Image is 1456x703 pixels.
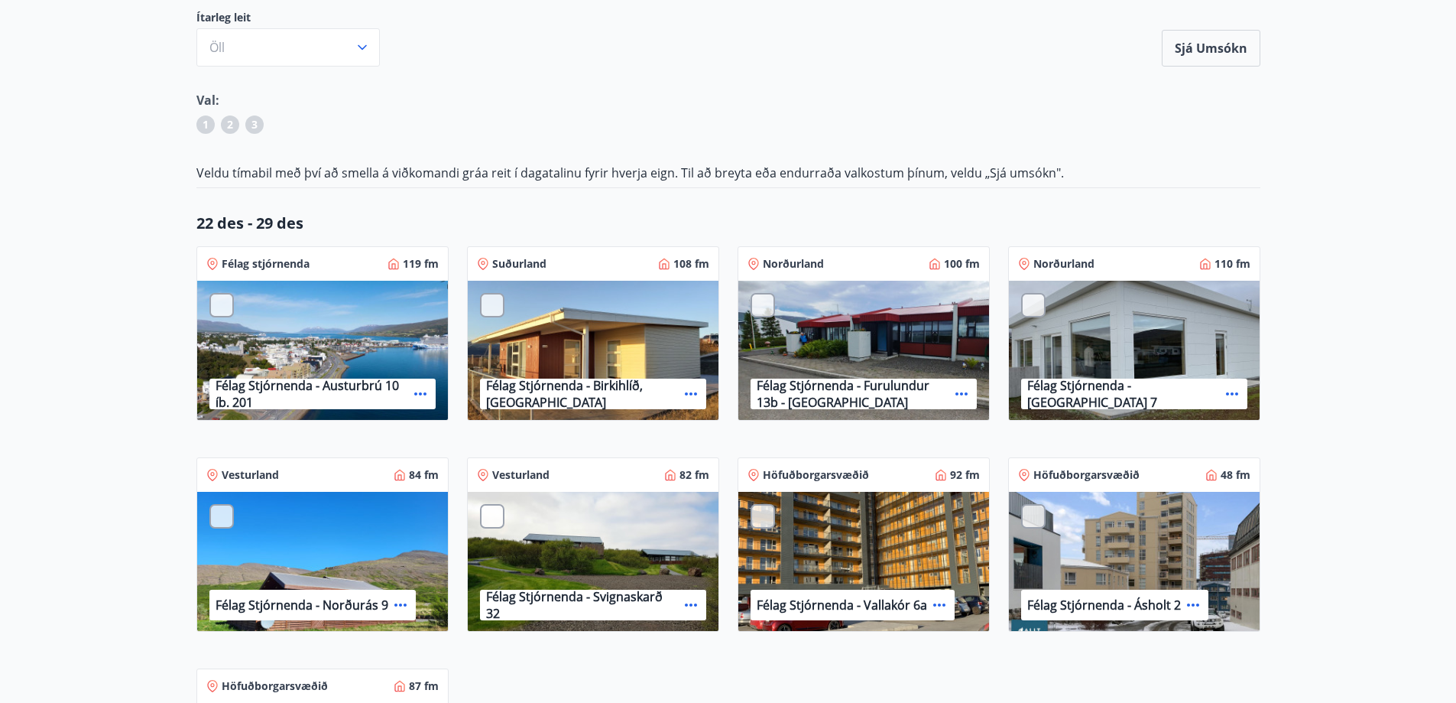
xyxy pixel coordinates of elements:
p: Félag Stjórnenda - Vallakór 6a [757,597,927,613]
img: Paella dish [468,492,718,633]
p: 110 fm [1214,256,1250,272]
span: Val: [196,92,219,109]
p: 92 fm [950,467,980,483]
p: Höfuðborgarsvæðið [1033,467,1140,483]
span: 3 [251,117,258,132]
p: Félag Stjórnenda - Norðurás 9 [216,597,388,613]
button: Öll [196,28,380,67]
p: Félag stjórnenda [222,256,310,272]
span: Öll [209,39,225,56]
p: Félag Stjórnenda - Birkihlíð, [GEOGRAPHIC_DATA] [486,377,679,411]
img: Paella dish [1009,492,1260,633]
p: Norðurland [763,256,824,272]
span: 1 [203,117,209,132]
img: Paella dish [1009,281,1260,421]
button: Sjá umsókn [1162,30,1260,67]
p: Suðurland [492,256,546,272]
img: Paella dish [197,281,448,421]
p: 87 fm [409,679,439,694]
p: Höfuðborgarsvæðið [222,679,328,694]
p: 119 fm [403,256,439,272]
p: Veldu tímabil með því að smella á viðkomandi gráa reit í dagatalinu fyrir hverja eign. Til að bre... [196,164,1260,181]
p: 100 fm [944,256,980,272]
p: Félag Stjórnenda - Ásholt 2 [1027,597,1181,613]
p: 82 fm [679,467,709,483]
p: Félag Stjórnenda - Furulundur 13b - [GEOGRAPHIC_DATA] [757,377,949,411]
p: Vesturland [492,467,550,483]
p: Vesturland [222,467,279,483]
img: Paella dish [197,492,448,633]
p: 84 fm [409,467,439,483]
p: 22 des - 29 des [196,213,1260,234]
p: 108 fm [673,256,709,272]
img: Paella dish [738,281,989,421]
span: 2 [227,117,233,132]
p: Félag Stjórnenda - Svignaskarð 32 [486,588,679,622]
p: 48 fm [1221,467,1250,483]
p: Höfuðborgarsvæðið [763,467,869,483]
img: Paella dish [468,281,718,421]
span: Ítarleg leit [196,10,380,25]
img: Paella dish [738,492,989,633]
p: Félag Stjórnenda - [GEOGRAPHIC_DATA] 7 [1027,377,1220,411]
p: Norðurland [1033,256,1094,272]
p: Félag Stjórnenda - Austurbrú 10 íb. 201 [216,377,408,411]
